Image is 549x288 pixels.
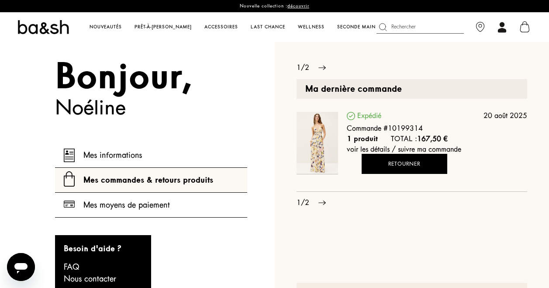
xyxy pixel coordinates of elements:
[297,64,309,72] li: 1/2
[240,4,287,8] span: Nouvelle collection :
[250,24,286,31] a: Last chance
[134,24,193,31] a: Prêt-à-[PERSON_NAME]
[298,25,325,29] span: WELLNESS
[64,263,79,271] a: FAQ
[64,143,247,167] a: Mes informations
[64,201,75,208] img: my-account-payments.svg
[417,135,448,142] strong: 167,50 €
[347,111,392,121] span: Expédié
[64,168,247,192] a: Mes commandes & retours produits
[90,25,122,29] span: Nouveautés
[204,24,239,31] a: Accessoires
[376,21,464,34] button: Rechercher
[251,25,285,29] span: Last chance
[305,83,519,94] p: Ma dernière commande
[287,4,309,8] a: découvrir
[297,112,338,174] img: orders.orderhistory
[347,135,378,143] div: 1 produit
[7,253,35,281] iframe: Bouton de lancement de la fenêtre de messagerie
[64,244,142,253] p: Besoin d'aide ?
[64,193,247,217] a: Mes moyens de paiement
[135,25,192,29] span: Prêt-à-[PERSON_NAME]
[318,199,326,207] a: Aller à la page suivante
[437,112,527,120] div: 20 août 2025
[89,24,123,31] a: Nouveautés
[297,24,325,31] a: WELLNESS
[336,24,376,31] a: Seconde main
[297,199,309,207] li: 1/2
[391,24,416,29] span: Rechercher
[337,25,376,29] span: Seconde main
[204,25,238,29] span: Accessoires
[391,135,448,143] div: Total :
[55,97,126,118] span: noéline
[318,64,326,72] a: Aller à la page suivante
[64,149,75,162] img: my-account-infos.svg
[64,171,75,187] img: my-account-orders.svg
[55,64,247,134] p: bonjour,
[376,21,534,34] nav: Utility navigation
[362,154,447,174] a: Retourner
[15,17,71,38] img: ba&sh
[347,146,461,154] a: voir les détails / suivre ma commande
[347,125,519,133] div: Commande #10199314
[64,275,116,283] a: Nous contacter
